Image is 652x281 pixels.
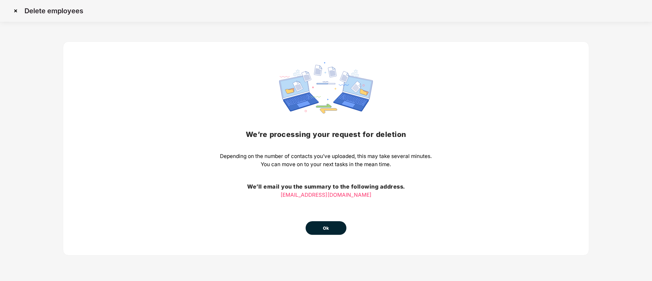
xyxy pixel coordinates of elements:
[323,225,329,232] span: Ok
[10,5,21,16] img: svg+xml;base64,PHN2ZyBpZD0iQ3Jvc3MtMzJ4MzIiIHhtbG5zPSJodHRwOi8vd3d3LnczLm9yZy8yMDAwL3N2ZyIgd2lkdG...
[306,221,346,235] button: Ok
[220,191,432,199] p: [EMAIL_ADDRESS][DOMAIN_NAME]
[279,62,373,113] img: svg+xml;base64,PHN2ZyBpZD0iRGF0YV9zeW5jaW5nIiB4bWxucz0iaHR0cDovL3d3dy53My5vcmcvMjAwMC9zdmciIHdpZH...
[220,129,432,140] h2: We’re processing your request for deletion
[220,160,432,169] p: You can move on to your next tasks in the mean time.
[220,152,432,160] p: Depending on the number of contacts you’ve uploaded, this may take several minutes.
[24,7,83,15] p: Delete employees
[220,182,432,191] h3: We’ll email you the summary to the following address.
